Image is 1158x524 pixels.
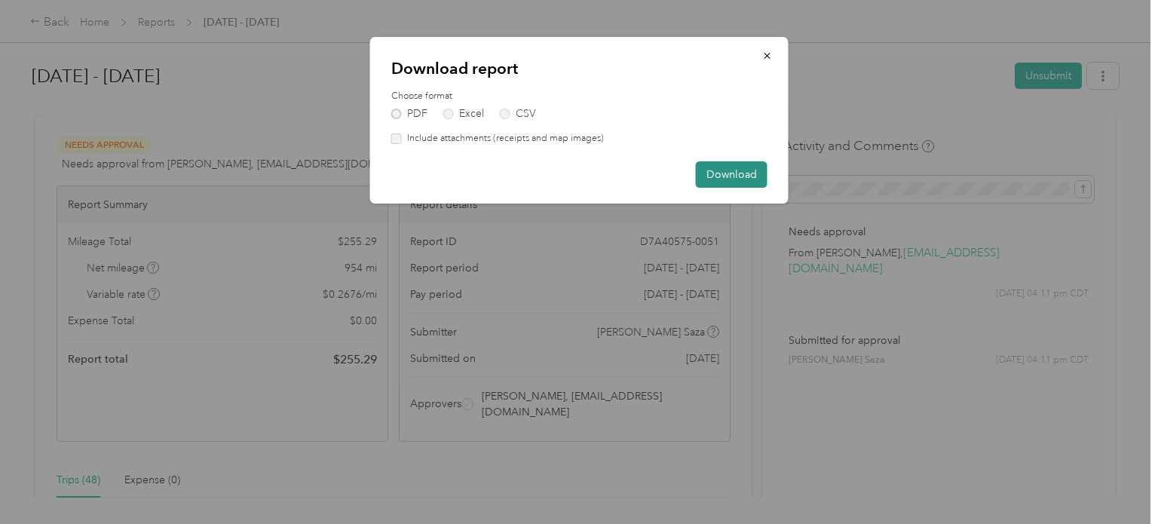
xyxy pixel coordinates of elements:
[391,58,767,79] p: Download report
[402,132,604,146] label: Include attachments (receipts and map images)
[391,90,767,103] label: Choose format
[391,109,427,119] label: PDF
[1074,440,1158,524] iframe: Everlance-gr Chat Button Frame
[443,109,484,119] label: Excel
[500,109,536,119] label: CSV
[696,161,767,188] button: Download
